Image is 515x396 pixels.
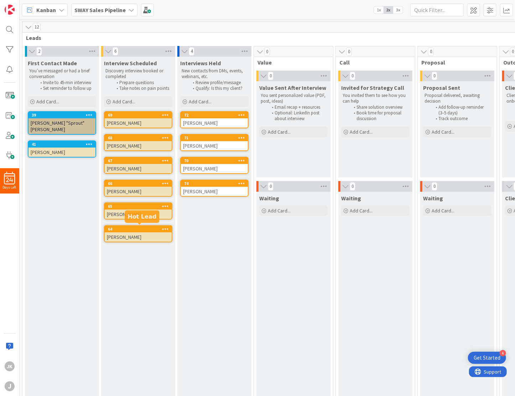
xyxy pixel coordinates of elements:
div: 65[PERSON_NAME] [105,203,172,219]
div: 39 [32,113,95,118]
li: Share solution overview [350,104,409,110]
div: [PERSON_NAME] [181,141,248,150]
a: 69[PERSON_NAME] [104,111,172,128]
li: Email recap + resources [268,104,327,110]
div: 70 [184,158,248,163]
span: 1x [374,6,384,14]
div: [PERSON_NAME] [181,164,248,173]
div: Get Started [474,354,500,361]
b: SWAY Sales Pipeline [74,6,126,14]
a: 67[PERSON_NAME] [104,157,172,174]
div: 67[PERSON_NAME] [105,158,172,173]
li: Track outcome [432,116,490,122]
li: Review profile/message [189,80,248,86]
div: 66 [108,181,172,186]
span: 2 [36,47,42,56]
span: 12 [33,23,41,31]
span: First Contact Made [28,60,77,67]
div: 71 [184,135,248,140]
span: Interviews Held [180,60,221,67]
span: 0 [350,72,355,80]
span: Add Card... [432,207,454,214]
span: Add Card... [268,207,291,214]
div: 71 [181,135,248,141]
span: Interview Scheduled [104,60,157,67]
div: [PERSON_NAME] [105,210,172,219]
span: 4 [189,47,194,56]
a: 68[PERSON_NAME] [104,134,172,151]
li: Take notes on pain points [113,86,171,91]
span: Add Card... [350,129,373,135]
div: 66[PERSON_NAME] [105,180,172,196]
span: 3x [393,6,403,14]
div: 72[PERSON_NAME] [181,112,248,128]
a: 66[PERSON_NAME] [104,180,172,197]
div: 4 [500,350,506,356]
span: Add Card... [189,98,212,105]
div: [PERSON_NAME] [105,232,172,242]
span: 0 [428,47,434,56]
span: 0 [268,182,274,191]
div: 64 [105,226,172,232]
div: 68 [108,135,172,140]
li: Invite to 45-min interview [36,80,95,86]
div: 68[PERSON_NAME] [105,135,172,150]
img: Visit kanbanzone.com [5,5,15,15]
div: 69 [105,112,172,118]
span: Proposal Sent [423,84,460,91]
a: 74[PERSON_NAME] [180,180,249,197]
div: 74 [181,180,248,187]
div: 72 [184,113,248,118]
div: [PERSON_NAME] [105,164,172,173]
a: 70[PERSON_NAME] [180,157,249,174]
a: 41[PERSON_NAME] [28,140,96,158]
span: 0 [432,72,437,80]
div: 64 [108,227,172,232]
div: 69 [108,113,172,118]
span: Proposal [421,59,488,66]
span: Waiting [341,195,361,202]
div: 39 [28,112,95,118]
div: 70[PERSON_NAME] [181,158,248,173]
div: 65 [105,203,172,210]
div: 41 [32,142,95,147]
li: Add follow-up reminder (3–5 days) [432,104,490,116]
li: Qualify: Is this my client? [189,86,248,91]
div: 67 [105,158,172,164]
p: New contacts from DMs, events, webinars, etc. [182,68,247,80]
span: Add Card... [36,98,59,105]
li: Book time for proposal discussion [350,110,409,122]
div: [PERSON_NAME] [28,148,95,157]
li: Set reminder to follow up [36,86,95,91]
li: Optional: LinkedIn post about interview [268,110,327,122]
div: 41 [28,141,95,148]
span: Value Sent After Interview [259,84,326,91]
div: 67 [108,158,172,163]
h5: Hot Lead [128,213,156,220]
div: 39[PERSON_NAME] "Sprout" [PERSON_NAME] [28,112,95,134]
div: [PERSON_NAME] [181,118,248,128]
span: Add Card... [113,98,135,105]
a: 72[PERSON_NAME] [180,111,249,128]
div: 65 [108,204,172,209]
div: 71[PERSON_NAME] [181,135,248,150]
div: JK [5,361,15,371]
span: 0 [346,47,352,56]
div: 74 [184,181,248,186]
span: Waiting [259,195,279,202]
div: [PERSON_NAME] "Sprout" [PERSON_NAME] [28,118,95,134]
span: Add Card... [268,129,291,135]
span: 24 [6,178,13,182]
div: Open Get Started checklist, remaining modules: 4 [468,352,506,364]
span: Add Card... [350,207,373,214]
span: Value [257,59,324,66]
div: [PERSON_NAME] [181,187,248,196]
span: Waiting [423,195,443,202]
div: j [5,381,15,391]
p: You invited them to see how you can help [343,93,408,104]
span: Call [339,59,406,66]
span: Invited for Strategy Call [341,84,404,91]
span: 0 [350,182,355,191]
div: [PERSON_NAME] [105,187,172,196]
span: 6 [113,47,118,56]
